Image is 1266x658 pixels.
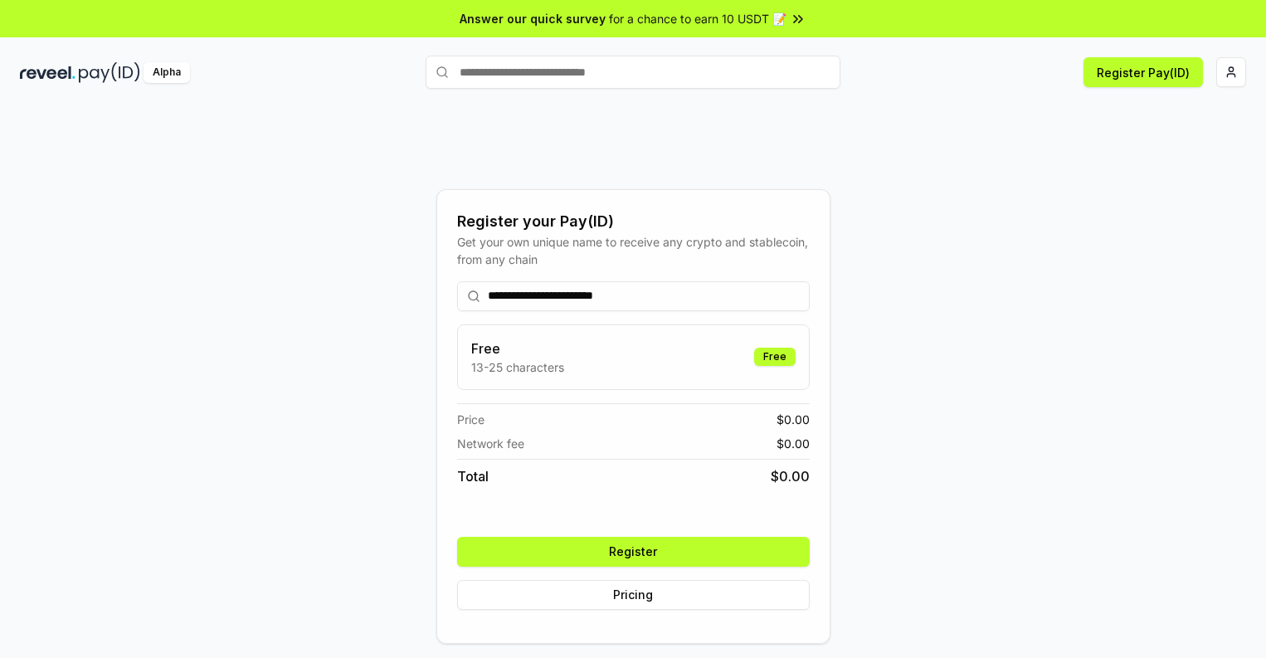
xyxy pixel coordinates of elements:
[457,411,484,428] span: Price
[460,10,606,27] span: Answer our quick survey
[471,339,564,358] h3: Free
[457,435,524,452] span: Network fee
[609,10,786,27] span: for a chance to earn 10 USDT 📝
[1083,57,1203,87] button: Register Pay(ID)
[457,233,810,268] div: Get your own unique name to receive any crypto and stablecoin, from any chain
[457,210,810,233] div: Register your Pay(ID)
[457,537,810,567] button: Register
[20,62,75,83] img: reveel_dark
[457,580,810,610] button: Pricing
[79,62,140,83] img: pay_id
[754,348,796,366] div: Free
[144,62,190,83] div: Alpha
[777,435,810,452] span: $ 0.00
[777,411,810,428] span: $ 0.00
[457,466,489,486] span: Total
[771,466,810,486] span: $ 0.00
[471,358,564,376] p: 13-25 characters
